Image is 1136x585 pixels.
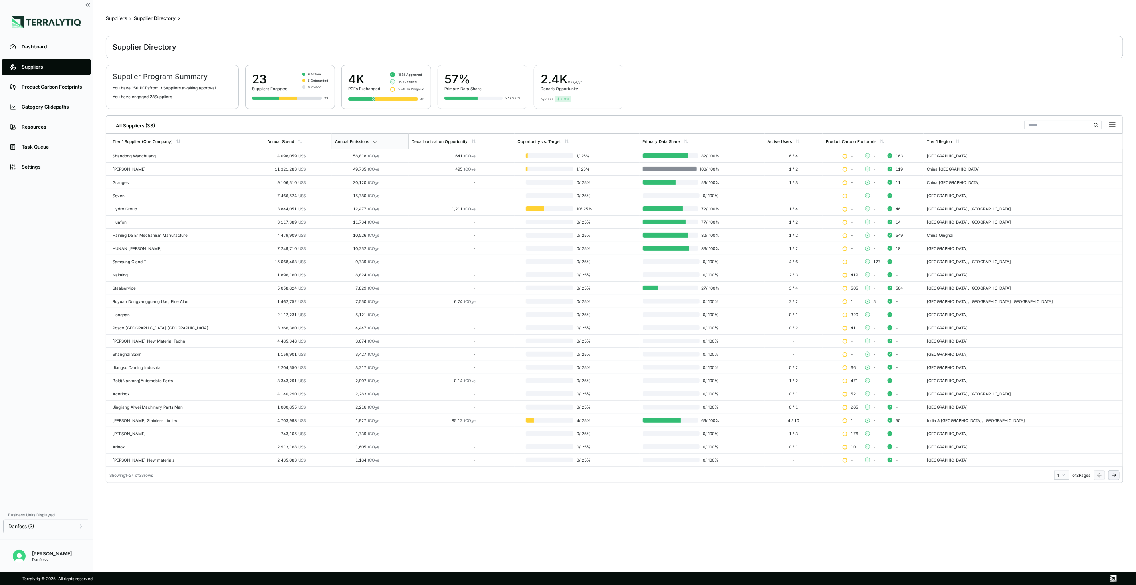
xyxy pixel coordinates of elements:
[412,339,476,343] div: -
[299,299,306,304] span: US$
[464,206,476,211] span: tCO e
[927,180,1055,185] div: China [GEOGRAPHIC_DATA]
[472,169,474,172] sub: 2
[113,286,261,290] div: Staalservice
[768,139,792,144] div: Active Users
[335,325,380,330] div: 4,447
[873,272,876,277] span: -
[573,220,595,224] span: 0 / 25 %
[375,155,377,159] sub: 2
[851,220,853,224] span: -
[573,312,595,317] span: 0 / 25 %
[113,299,261,304] div: Ruyuan Dongyangguang Uacj Fine Alum
[22,144,83,150] div: Task Queue
[444,86,482,91] div: Primary Data Share
[299,206,306,211] span: US$
[412,180,476,185] div: -
[851,246,853,251] span: -
[561,97,569,101] span: 0.9 %
[348,86,380,91] div: PCFs Exchanged
[768,325,820,330] div: 0 / 2
[398,72,422,77] span: 1535 Approved
[700,352,720,357] span: 0 / 100 %
[412,206,476,211] div: 1,211
[113,42,176,52] div: Supplier Directory
[368,206,380,211] span: tCO e
[113,233,261,238] div: Haining De Er Mechanism Manufacture
[335,272,380,277] div: 8,824
[375,288,377,291] sub: 2
[768,153,820,158] div: 6 / 4
[268,339,306,343] div: 4,485,348
[375,235,377,238] sub: 2
[412,139,468,144] div: Decarbonization Opportunity
[927,339,1055,343] div: [GEOGRAPHIC_DATA]
[113,167,261,171] div: [PERSON_NAME]
[368,286,380,290] span: tCO e
[113,153,261,158] div: Shandong Wanchuang
[472,155,474,159] sub: 2
[873,365,876,370] span: -
[375,367,377,371] sub: 2
[927,365,1055,370] div: [GEOGRAPHIC_DATA]
[375,354,377,357] sub: 2
[768,299,820,304] div: 2 / 2
[335,153,380,158] div: 58,818
[768,352,820,357] div: -
[398,79,417,84] span: 150 Verified
[268,167,306,171] div: 11,321,283
[335,246,380,251] div: 10,252
[573,259,595,264] span: 0 / 25 %
[412,193,476,198] div: -
[299,246,306,251] span: US$
[22,104,83,110] div: Category Glidepaths
[873,286,876,290] span: -
[375,301,377,305] sub: 2
[268,206,306,211] div: 3,844,051
[698,233,720,238] span: 82 / 100 %
[573,286,595,290] span: 0 / 25 %
[1058,473,1066,478] div: 1
[268,180,306,185] div: 9,106,510
[573,233,595,238] span: 0 / 25 %
[873,352,876,357] span: -
[299,233,306,238] span: US$
[873,339,876,343] span: -
[573,352,595,357] span: 0 / 25 %
[113,339,261,343] div: [PERSON_NAME] New Material Techn
[109,119,155,129] div: All Suppliers (33)
[518,139,561,144] div: Opportunity vs. Target
[927,233,1055,238] div: China Qinghai
[252,86,287,91] div: Suppliers Engaged
[335,365,380,370] div: 3,217
[348,72,380,86] div: 4K
[268,286,306,290] div: 5,058,824
[335,167,380,171] div: 49,735
[375,169,377,172] sub: 2
[573,193,595,198] span: 0 / 25 %
[375,274,377,278] sub: 2
[412,220,476,224] div: -
[368,153,380,158] span: tCO e
[335,139,369,144] div: Annual Emissions
[873,180,876,185] span: -
[299,259,306,264] span: US$
[368,339,380,343] span: tCO e
[299,352,306,357] span: US$
[851,272,858,277] span: 419
[573,206,595,211] span: 10 / 25 %
[851,325,856,330] span: 41
[268,259,306,264] div: 15,068,463
[573,246,595,251] span: 0 / 25 %
[113,312,261,317] div: Hongnan
[268,193,306,198] div: 7,466,524
[768,220,820,224] div: 1 / 2
[299,193,306,198] span: US$
[268,365,306,370] div: 2,204,550
[896,153,903,158] span: 163
[873,220,876,224] span: -
[299,339,306,343] span: US$
[113,246,261,251] div: HUNAN [PERSON_NAME]
[896,325,898,330] span: -
[268,325,306,330] div: 3,366,360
